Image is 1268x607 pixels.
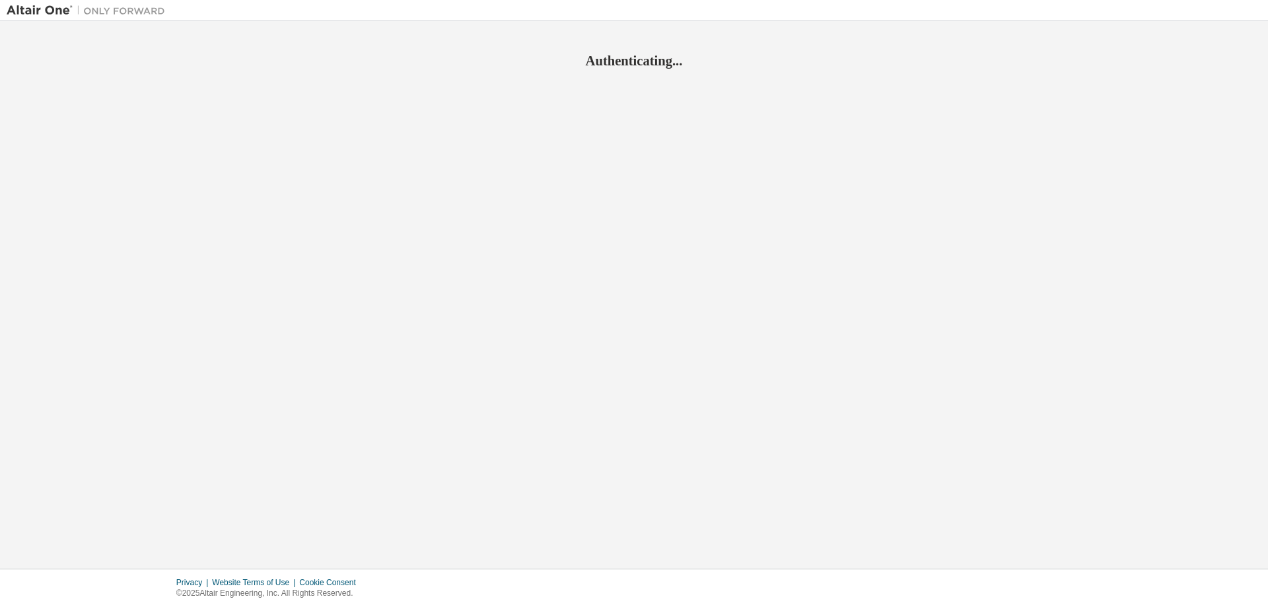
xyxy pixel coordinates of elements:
div: Cookie Consent [299,577,363,588]
div: Privacy [176,577,212,588]
img: Altair One [7,4,172,17]
h2: Authenticating... [7,52,1261,69]
p: © 2025 Altair Engineering, Inc. All Rights Reserved. [176,588,364,599]
div: Website Terms of Use [212,577,299,588]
